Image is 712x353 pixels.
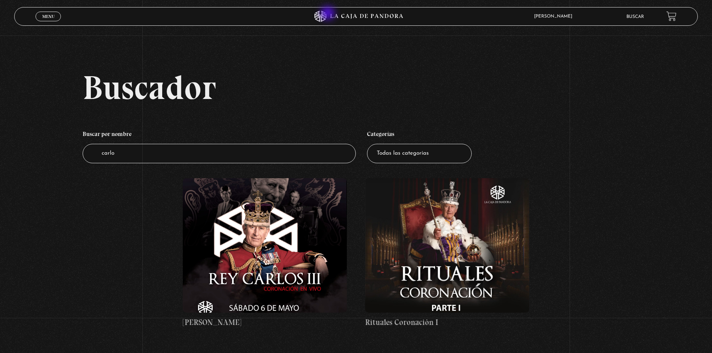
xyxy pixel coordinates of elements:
[367,127,472,144] h4: Categorías
[40,21,57,26] span: Cerrar
[365,178,529,328] a: Rituales Coronación I
[83,71,698,104] h2: Buscador
[183,316,347,328] h4: [PERSON_NAME]
[42,14,55,19] span: Menu
[365,316,529,328] h4: Rituales Coronación I
[83,127,356,144] h4: Buscar por nombre
[530,14,580,19] span: [PERSON_NAME]
[183,178,347,328] a: [PERSON_NAME]
[666,11,676,21] a: View your shopping cart
[626,15,644,19] a: Buscar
